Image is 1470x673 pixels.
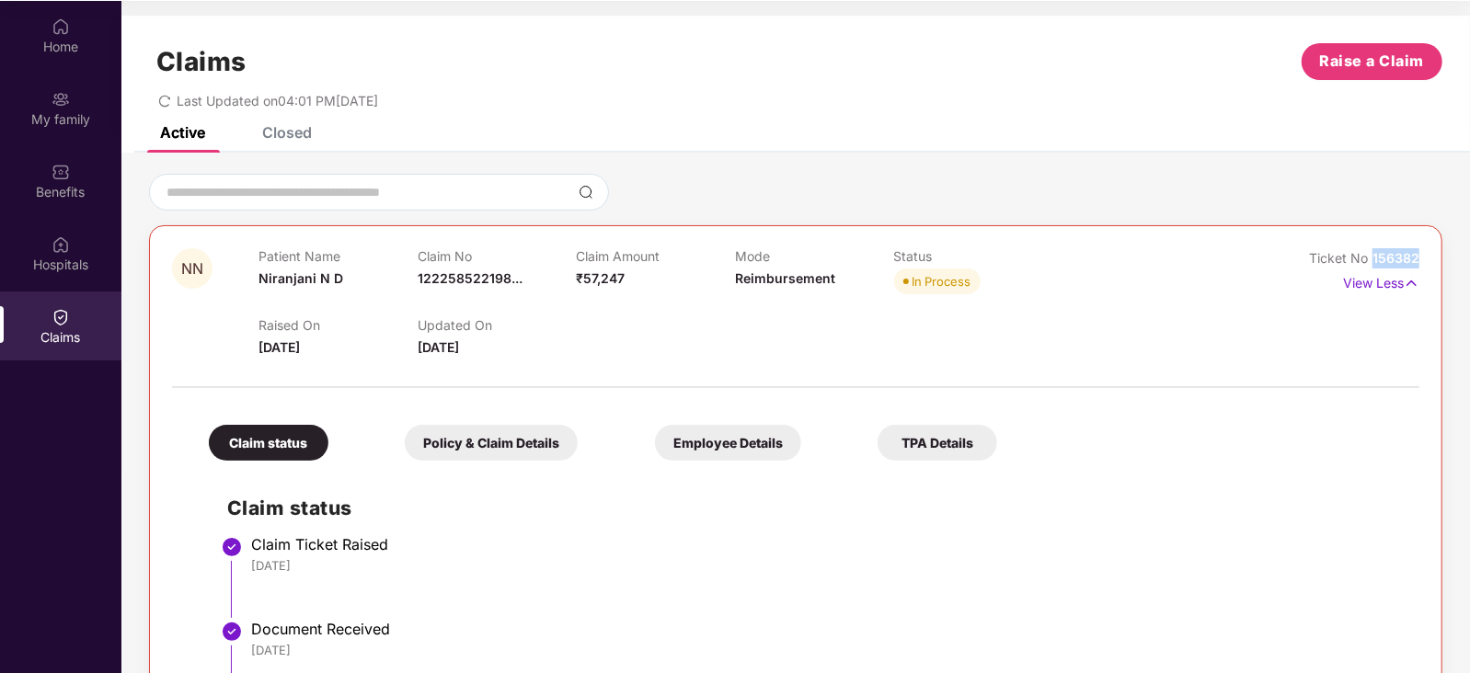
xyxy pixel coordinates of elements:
span: Niranjani N D [258,270,343,286]
div: Policy & Claim Details [405,425,578,461]
p: Raised On [258,317,418,333]
span: 122258522198... [418,270,523,286]
div: Closed [262,123,312,142]
p: Claim No [418,248,577,264]
img: svg+xml;base64,PHN2ZyBpZD0iQmVuZWZpdHMiIHhtbG5zPSJodHRwOi8vd3d3LnczLm9yZy8yMDAwL3N2ZyIgd2lkdGg9Ij... [52,163,70,181]
div: Employee Details [655,425,801,461]
div: TPA Details [878,425,997,461]
div: Claim Ticket Raised [251,535,1401,553]
img: svg+xml;base64,PHN2ZyB4bWxucz0iaHR0cDovL3d3dy53My5vcmcvMjAwMC9zdmciIHdpZHRoPSIxNyIgaGVpZ2h0PSIxNy... [1404,273,1419,293]
h2: Claim status [227,493,1401,523]
div: Active [160,123,205,142]
span: ₹57,247 [576,270,625,286]
div: [DATE] [251,642,1401,658]
span: Last Updated on 04:01 PM[DATE] [177,93,378,108]
span: Raise a Claim [1320,50,1425,73]
p: Updated On [418,317,577,333]
p: View Less [1343,268,1419,293]
div: In Process [913,272,971,291]
img: svg+xml;base64,PHN2ZyBpZD0iSG9tZSIgeG1sbnM9Imh0dHA6Ly93d3cudzMub3JnLzIwMDAvc3ZnIiB3aWR0aD0iMjAiIG... [52,17,70,36]
span: Ticket No [1309,250,1372,266]
img: svg+xml;base64,PHN2ZyB3aWR0aD0iMjAiIGhlaWdodD0iMjAiIHZpZXdCb3g9IjAgMCAyMCAyMCIgZmlsbD0ibm9uZSIgeG... [52,90,70,108]
p: Mode [735,248,894,264]
img: svg+xml;base64,PHN2ZyBpZD0iSG9zcGl0YWxzIiB4bWxucz0iaHR0cDovL3d3dy53My5vcmcvMjAwMC9zdmciIHdpZHRoPS... [52,235,70,254]
div: [DATE] [251,557,1401,574]
div: Claim status [209,425,328,461]
span: [DATE] [418,339,459,355]
p: Status [894,248,1053,264]
h1: Claims [156,46,247,77]
span: [DATE] [258,339,300,355]
span: 156382 [1372,250,1419,266]
img: svg+xml;base64,PHN2ZyBpZD0iU3RlcC1Eb25lLTMyeDMyIiB4bWxucz0iaHR0cDovL3d3dy53My5vcmcvMjAwMC9zdmciIH... [221,536,243,558]
div: Document Received [251,620,1401,638]
img: svg+xml;base64,PHN2ZyBpZD0iU3RlcC1Eb25lLTMyeDMyIiB4bWxucz0iaHR0cDovL3d3dy53My5vcmcvMjAwMC9zdmciIH... [221,621,243,643]
p: Claim Amount [576,248,735,264]
span: Reimbursement [735,270,835,286]
button: Raise a Claim [1302,43,1442,80]
span: redo [158,93,171,108]
img: svg+xml;base64,PHN2ZyBpZD0iQ2xhaW0iIHhtbG5zPSJodHRwOi8vd3d3LnczLm9yZy8yMDAwL3N2ZyIgd2lkdGg9IjIwIi... [52,308,70,326]
p: Patient Name [258,248,418,264]
img: svg+xml;base64,PHN2ZyBpZD0iU2VhcmNoLTMyeDMyIiB4bWxucz0iaHR0cDovL3d3dy53My5vcmcvMjAwMC9zdmciIHdpZH... [579,185,593,200]
span: NN [181,261,203,277]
